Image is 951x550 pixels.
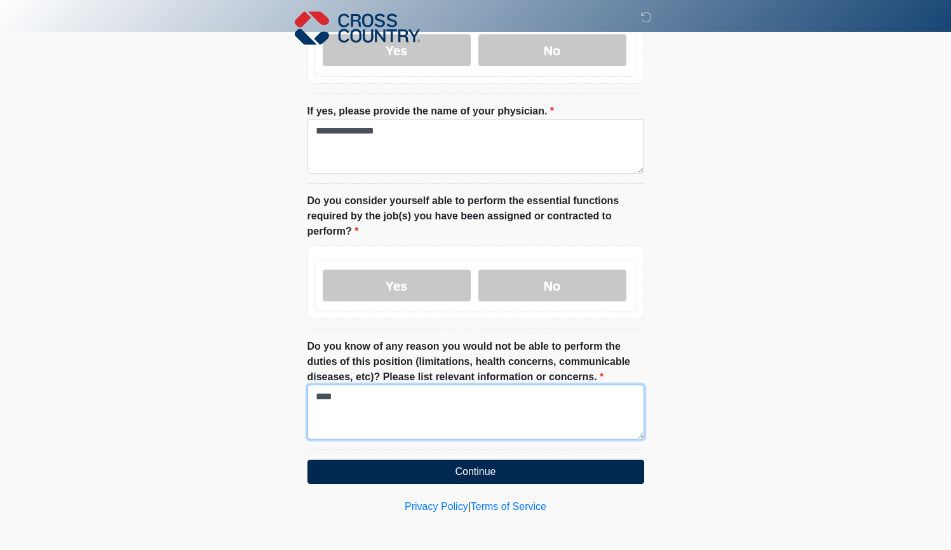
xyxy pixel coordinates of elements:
a: Terms of Service [471,501,546,512]
label: No [478,270,626,301]
img: Cross Country Logo [295,10,421,46]
label: Do you consider yourself able to perform the essential functions required by the job(s) you have ... [307,193,644,239]
a: Privacy Policy [405,501,468,512]
a: | [468,501,471,512]
button: Continue [307,460,644,484]
label: If yes, please provide the name of your physician. [307,104,555,119]
label: Do you know of any reason you would not be able to perform the duties of this position (limitatio... [307,339,644,385]
label: Yes [323,270,471,301]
